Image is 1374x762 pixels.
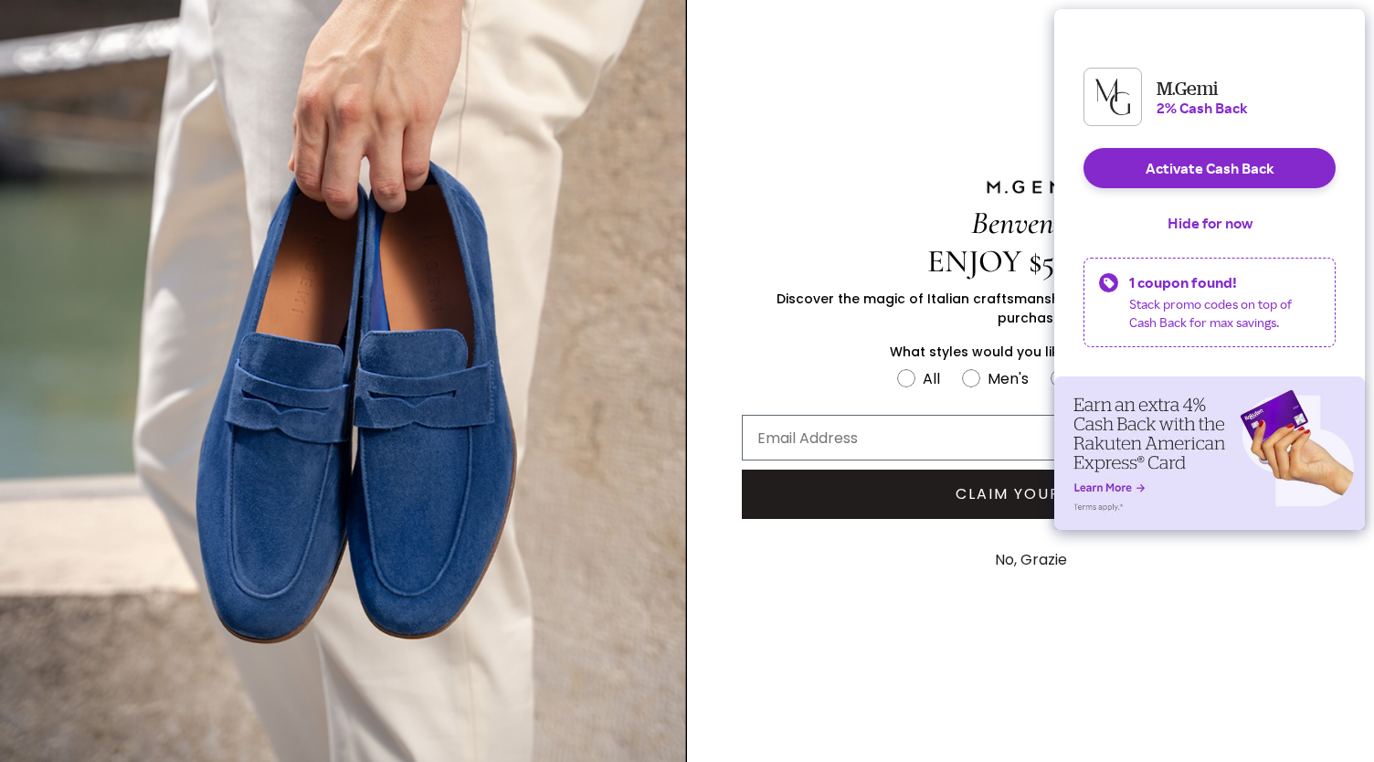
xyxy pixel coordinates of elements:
[923,367,940,390] div: All
[1335,7,1367,39] button: Close dialog
[986,537,1076,583] button: No, Grazie
[988,367,1029,390] div: Men's
[777,290,1284,327] span: Discover the magic of Italian craftsmanship with $50 off your first full-price purchase.
[742,470,1319,519] button: CLAIM YOUR GIFT
[742,415,1319,460] input: Email Address
[985,179,1076,196] img: M.GEMI
[927,242,1135,280] span: ENJOY $50 OFF
[890,343,1172,361] span: What styles would you like to hear about?
[971,204,1090,242] span: Benvenuto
